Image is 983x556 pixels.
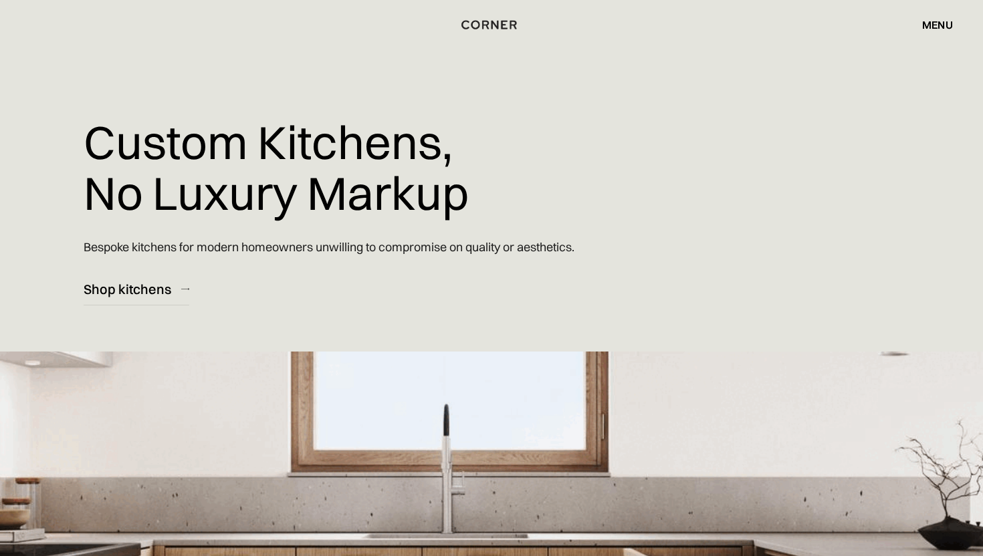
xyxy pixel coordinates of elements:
[84,273,189,305] a: Shop kitchens
[922,19,953,30] div: menu
[84,228,574,266] p: Bespoke kitchens for modern homeowners unwilling to compromise on quality or aesthetics.
[84,107,469,228] h1: Custom Kitchens, No Luxury Markup
[450,16,534,33] a: home
[909,13,953,36] div: menu
[84,280,171,298] div: Shop kitchens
